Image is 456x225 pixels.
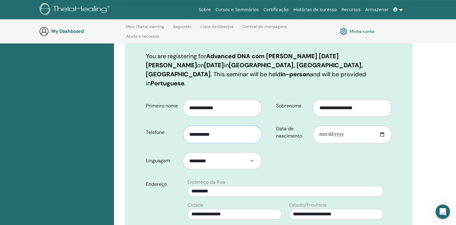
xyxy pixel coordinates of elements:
[146,61,363,78] b: [GEOGRAPHIC_DATA], [GEOGRAPHIC_DATA], [GEOGRAPHIC_DATA]
[363,4,391,15] a: Armazenar
[126,34,159,43] a: Ajuda e recursos
[204,61,224,69] b: [DATE]
[146,52,392,88] p: You are registering for on in . This seminar will be held and will be provided in .
[436,204,450,219] div: Open Intercom Messenger
[40,3,112,17] img: logo.png
[213,4,261,15] a: Cursos e Seminários
[141,155,183,166] label: Linguagem
[261,4,291,15] a: Certificação
[151,79,184,87] b: Portuguese
[289,201,327,209] label: Estado/Província
[196,4,213,15] a: Sobre
[141,100,183,112] label: Primeiro nome
[39,27,49,36] img: generic-user-icon.jpg
[141,179,184,190] label: Endereço
[272,100,313,112] label: Sobrenome
[340,26,347,36] img: cog.svg
[340,26,374,36] a: Minha conta
[187,179,225,186] label: Endereço da Rua
[126,24,164,34] a: Meu ThetaLearning
[281,70,310,78] b: in-person
[187,201,203,209] label: Cidade
[51,28,112,34] h3: My Dashboard
[242,24,287,34] a: Central de mensagens
[291,4,339,15] a: Histórias de sucesso
[146,52,339,69] b: Advanced DNA com [PERSON_NAME] [DATE][PERSON_NAME]
[272,123,313,142] label: Data de nascimento
[200,24,234,34] a: Lista de Desejos
[141,127,183,138] label: Telefone
[173,24,191,34] a: Seguindo
[339,4,363,15] a: Recursos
